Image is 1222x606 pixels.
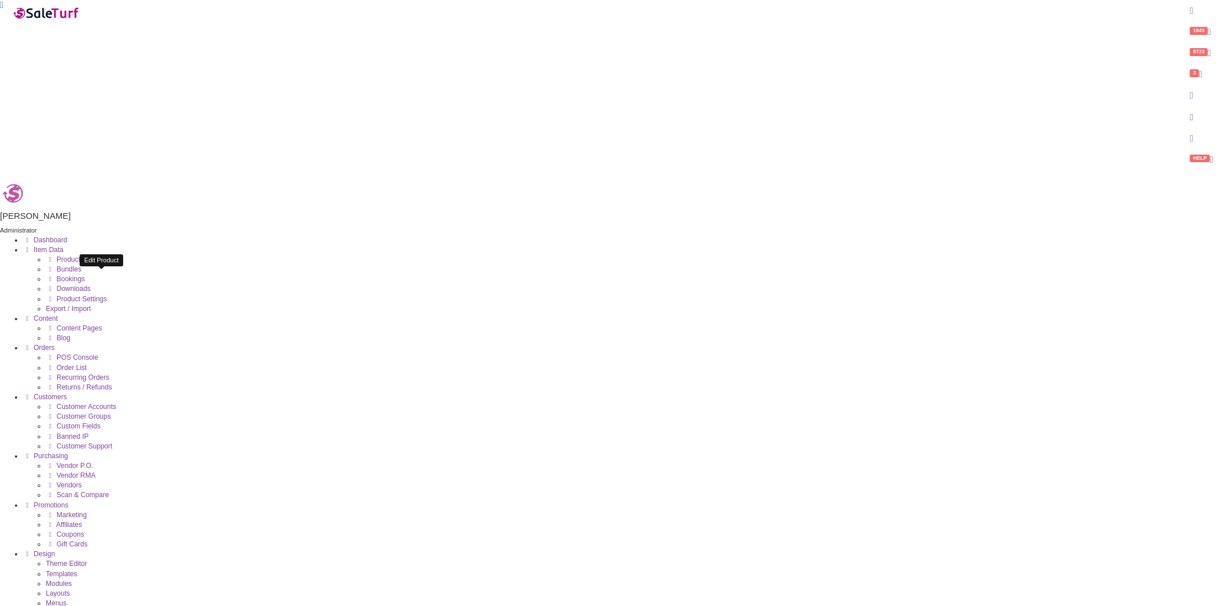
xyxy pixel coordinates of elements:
[57,265,81,273] span: Bundles
[46,353,98,361] a: POS Console
[46,364,87,372] a: Order List
[46,570,77,578] a: Templates
[34,452,68,460] span: Purchasing
[57,540,88,548] span: Gift Cards
[46,432,89,440] a: Banned IP
[46,305,91,313] a: Export / Import
[46,373,109,381] a: Recurring Orders
[57,285,91,293] span: Downloads
[46,412,111,420] a: Customer Groups
[57,530,84,538] span: Coupons
[46,530,84,538] a: Coupons
[57,373,109,381] span: Recurring Orders
[57,412,111,420] span: Customer Groups
[46,471,96,479] a: Vendor RMA
[46,275,85,283] a: Bookings
[34,393,67,401] span: Customers
[46,265,81,273] a: Bundles
[46,255,84,263] a: Products
[46,462,93,470] a: Vendor P.O.
[1181,149,1222,170] a: HELP
[57,383,112,391] span: Returns / Refunds
[57,511,87,519] span: Marketing
[56,521,82,529] span: Affiliates
[57,403,116,411] span: Customer Accounts
[57,442,112,450] span: Customer Support
[34,246,64,254] span: Item Data
[57,471,96,479] span: Vendor RMA
[57,334,70,342] span: Blog
[57,432,89,440] span: Banned IP
[57,422,101,430] span: Custom Fields
[34,501,69,509] span: Promotions
[46,521,82,529] a: Affiliates
[57,481,82,489] span: Vendors
[46,491,109,499] a: Scan & Compare
[46,580,72,588] a: Modules
[12,5,81,21] img: SaleTurf
[46,403,116,411] a: Customer Accounts
[34,550,55,558] span: Design
[46,589,70,597] a: Layouts
[57,462,93,470] span: Vendor P.O.
[57,255,84,263] span: Products
[57,275,85,283] span: Bookings
[46,481,82,489] a: Vendors
[46,324,102,332] a: Content Pages
[1190,27,1208,34] span: 1943
[34,314,58,322] span: Content
[34,236,68,244] span: Dashboard
[57,491,109,499] span: Scan & Compare
[46,422,100,430] a: Custom Fields
[34,344,55,352] span: Orders
[57,324,102,332] span: Content Pages
[46,383,112,391] a: Returns / Refunds
[1190,69,1199,77] span: 3
[57,353,99,361] span: POS Console
[46,560,87,568] a: Theme Editor
[57,295,107,303] span: Product Settings
[1190,48,1208,56] span: 8723
[23,236,67,244] a: Dashboard
[57,364,87,372] span: Order List
[1190,155,1210,162] span: HELP
[46,285,91,293] a: Downloads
